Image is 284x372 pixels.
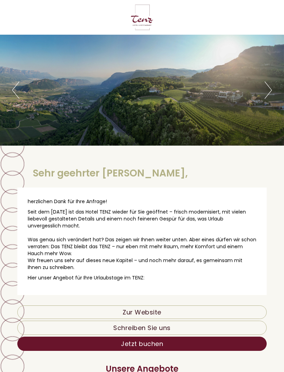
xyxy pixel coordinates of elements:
a: Schreiben Sie uns [17,321,267,335]
button: Previous [12,81,19,99]
p: Hier unser Angebot für Ihre Urlaubstage im TENZ: [28,274,256,281]
a: Jetzt buchen [17,337,267,351]
button: Next [265,81,272,99]
p: herzlichen Dank für Ihre Anfrage! [28,198,256,205]
a: Zur Website [17,305,267,319]
p: Seit dem [DATE] ist das Hotel TENZ wieder für Sie geöffnet – frisch modernisiert, mit vielen lieb... [28,208,256,271]
h1: Sehr geehrter [PERSON_NAME], [33,168,188,179]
